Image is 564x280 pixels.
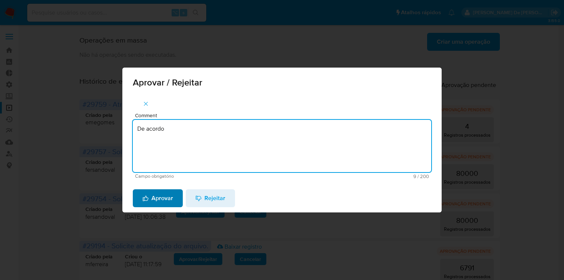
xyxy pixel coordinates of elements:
[133,120,431,172] textarea: De acordo
[135,113,433,118] span: Comment
[142,190,173,206] span: Aprovar
[135,174,282,179] span: Campo obrigatório
[282,174,429,179] span: Máximo 200 caracteres
[186,189,235,207] button: Rejeitar
[133,78,431,87] span: Aprovar / Rejeitar
[133,189,183,207] button: Aprovar
[195,190,225,206] span: Rejeitar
